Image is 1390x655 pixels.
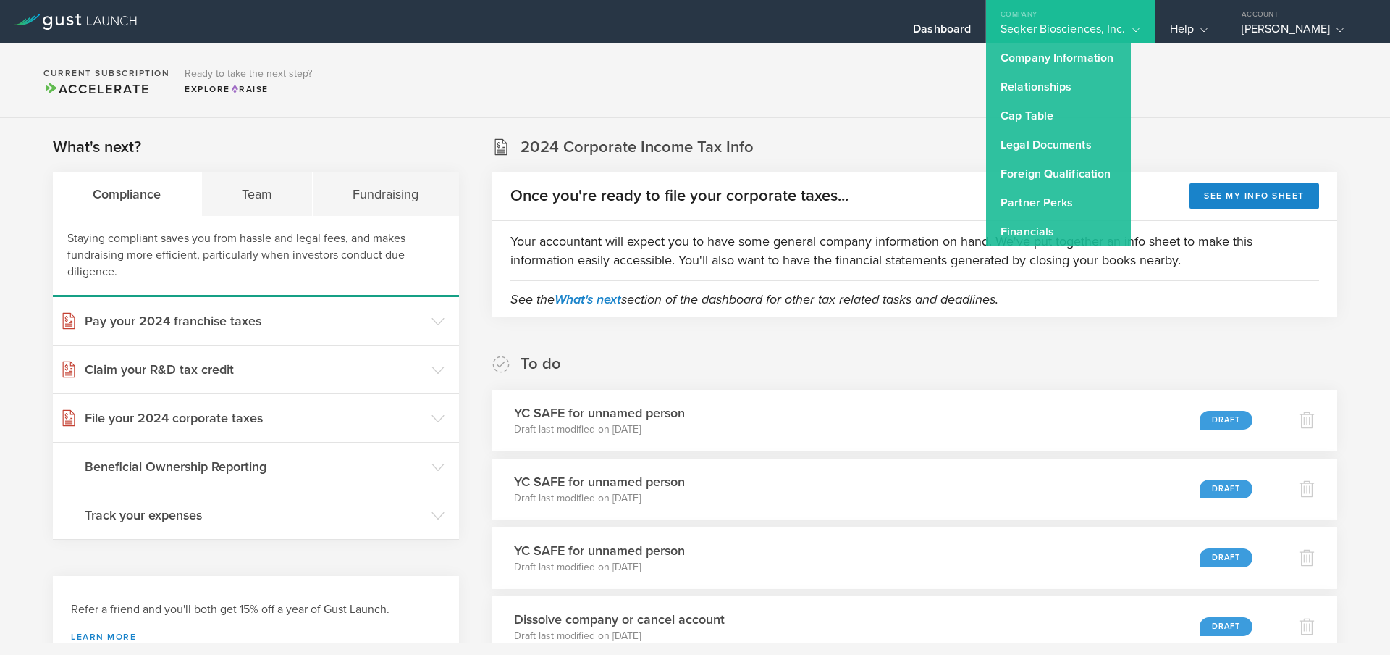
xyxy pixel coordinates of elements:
h3: Pay your 2024 franchise taxes [85,312,424,330]
h3: Track your expenses [85,506,424,525]
p: Your accountant will expect you to have some general company information on hand. We've put toget... [510,232,1319,270]
h2: To do [521,354,561,375]
div: Draft [1200,617,1252,636]
h3: YC SAFE for unnamed person [514,404,685,422]
em: See the section of the dashboard for other tax related tasks and deadlines. [510,291,998,307]
div: Seqker Biosciences, Inc. [1001,22,1140,43]
h3: Beneficial Ownership Reporting [85,457,424,476]
div: YC SAFE for unnamed personDraft last modified on [DATE]Draft [492,527,1276,589]
h2: Once you're ready to file your corporate taxes... [510,185,848,206]
p: Draft last modified on [DATE] [514,560,685,575]
h3: Refer a friend and you'll both get 15% off a year of Gust Launch. [71,601,441,618]
div: Compliance [53,172,202,216]
div: Ready to take the next step?ExploreRaise [177,58,319,103]
a: Learn more [71,633,441,641]
p: Draft last modified on [DATE] [514,491,685,506]
div: Fundraising [313,172,459,216]
a: What's next [555,291,621,307]
div: Draft [1200,411,1252,430]
h3: YC SAFE for unnamed person [514,472,685,491]
div: Explore [185,83,312,96]
h3: File your 2024 corporate taxes [85,409,424,427]
span: Accelerate [43,81,149,97]
h2: 2024 Corporate Income Tax Info [521,137,754,158]
h3: Claim your R&D tax credit [85,360,424,379]
div: Draft [1200,548,1252,567]
h3: Dissolve company or cancel account [514,610,725,629]
div: Help [1170,22,1208,43]
div: Dashboard [913,22,971,43]
div: Draft [1200,480,1252,498]
span: Raise [230,84,269,94]
p: Draft last modified on [DATE] [514,422,685,437]
button: See my info sheet [1189,183,1319,209]
h2: What's next? [53,137,141,158]
div: Staying compliant saves you from hassle and legal fees, and makes fundraising more efficient, par... [53,216,459,297]
div: YC SAFE for unnamed personDraft last modified on [DATE]Draft [492,390,1276,451]
p: Draft last modified on [DATE] [514,629,725,643]
h2: Current Subscription [43,69,169,78]
h3: Ready to take the next step? [185,69,312,79]
div: Team [202,172,313,216]
div: YC SAFE for unnamed personDraft last modified on [DATE]Draft [492,459,1276,520]
h3: YC SAFE for unnamed person [514,541,685,560]
div: [PERSON_NAME] [1242,22,1365,43]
